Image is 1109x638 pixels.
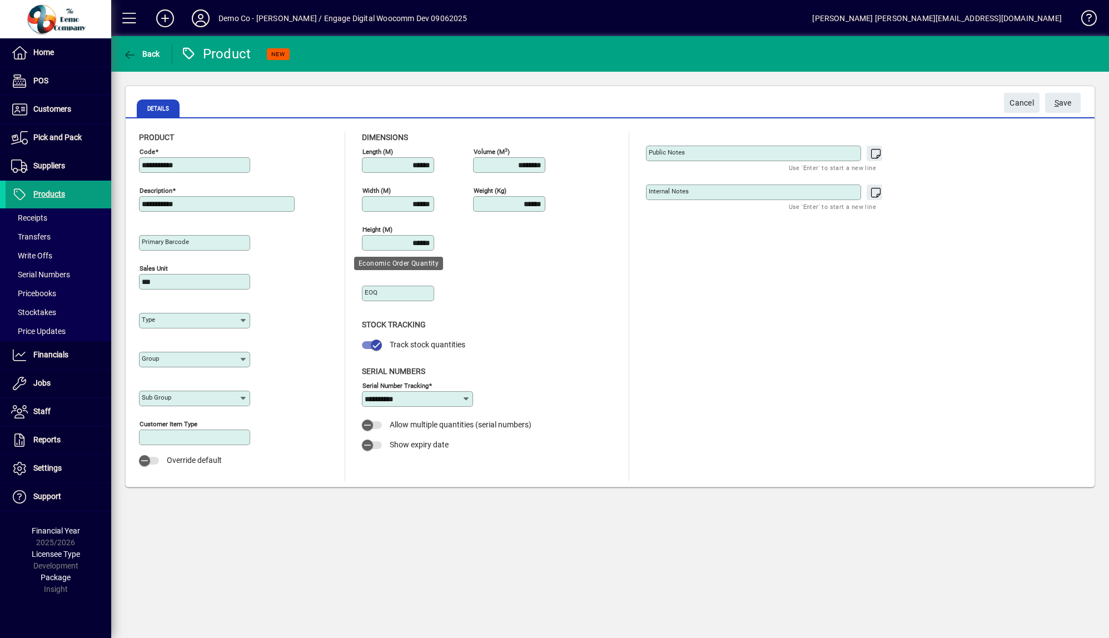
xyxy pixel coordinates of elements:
span: Cancel [1009,94,1034,112]
mat-label: Height (m) [362,226,392,233]
mat-label: Serial Number tracking [362,381,429,389]
mat-label: Code [140,148,155,156]
span: Reports [33,435,61,444]
a: Jobs [6,370,111,397]
span: S [1055,98,1059,107]
a: Support [6,483,111,511]
span: Write Offs [11,251,52,260]
a: Customers [6,96,111,123]
mat-hint: Use 'Enter' to start a new line [789,200,876,213]
button: Profile [183,8,218,28]
span: Pick and Pack [33,133,82,142]
mat-label: Primary barcode [142,238,189,246]
span: Support [33,492,61,501]
button: Cancel [1004,93,1040,113]
mat-label: Group [142,355,159,362]
span: Financials [33,350,68,359]
span: NEW [271,51,285,58]
span: Staff [33,407,51,416]
a: Transfers [6,227,111,246]
span: Back [123,49,160,58]
span: Stocktakes [11,308,56,317]
a: Settings [6,455,111,482]
a: Write Offs [6,246,111,265]
a: POS [6,67,111,95]
mat-label: Description [140,187,172,195]
span: Stock Tracking [362,320,426,329]
button: Back [120,44,163,64]
span: Serial Numbers [362,367,425,376]
a: Staff [6,398,111,426]
mat-label: Sales unit [140,265,168,272]
span: Price Updates [11,327,66,336]
a: Financials [6,341,111,369]
span: Override default [167,456,222,465]
mat-label: Weight (Kg) [474,187,506,195]
span: Track stock quantities [390,340,465,349]
span: Jobs [33,378,51,387]
app-page-header-button: Back [111,44,172,64]
a: Suppliers [6,152,111,180]
a: Knowledge Base [1073,2,1095,38]
span: ave [1055,94,1072,112]
div: [PERSON_NAME] [PERSON_NAME][EMAIL_ADDRESS][DOMAIN_NAME] [812,9,1062,27]
mat-label: EOQ [365,288,377,296]
div: Economic Order Quantity [354,257,443,270]
span: Package [41,573,71,582]
a: Serial Numbers [6,265,111,284]
span: Product [139,133,174,142]
mat-label: Public Notes [649,148,685,156]
mat-label: Sub group [142,393,171,401]
span: Details [137,99,180,117]
div: Product [181,45,251,63]
a: Receipts [6,208,111,227]
button: Save [1045,93,1081,113]
a: Stocktakes [6,303,111,322]
span: Dimensions [362,133,408,142]
sup: 3 [505,147,508,152]
span: Pricebooks [11,289,56,298]
span: Receipts [11,213,47,222]
mat-label: Internal Notes [649,187,689,195]
mat-label: Width (m) [362,187,391,195]
a: Pricebooks [6,284,111,303]
button: Add [147,8,183,28]
a: Home [6,39,111,67]
span: Allow multiple quantities (serial numbers) [390,420,531,429]
span: Transfers [11,232,51,241]
a: Price Updates [6,322,111,341]
mat-label: Length (m) [362,148,393,156]
a: Pick and Pack [6,124,111,152]
span: Licensee Type [32,550,80,559]
mat-label: Volume (m ) [474,148,510,156]
span: Settings [33,463,62,472]
span: Products [33,190,65,198]
div: Demo Co - [PERSON_NAME] / Engage Digital Woocomm Dev 09062025 [218,9,468,27]
span: Financial Year [32,526,80,535]
span: POS [33,76,48,85]
span: Home [33,48,54,57]
span: Serial Numbers [11,270,70,279]
mat-hint: Use 'Enter' to start a new line [789,161,876,174]
span: Customers [33,104,71,113]
span: Suppliers [33,161,65,170]
mat-label: Customer Item Type [140,420,197,428]
span: Show expiry date [390,440,449,449]
a: Reports [6,426,111,454]
mat-label: Type [142,316,155,323]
